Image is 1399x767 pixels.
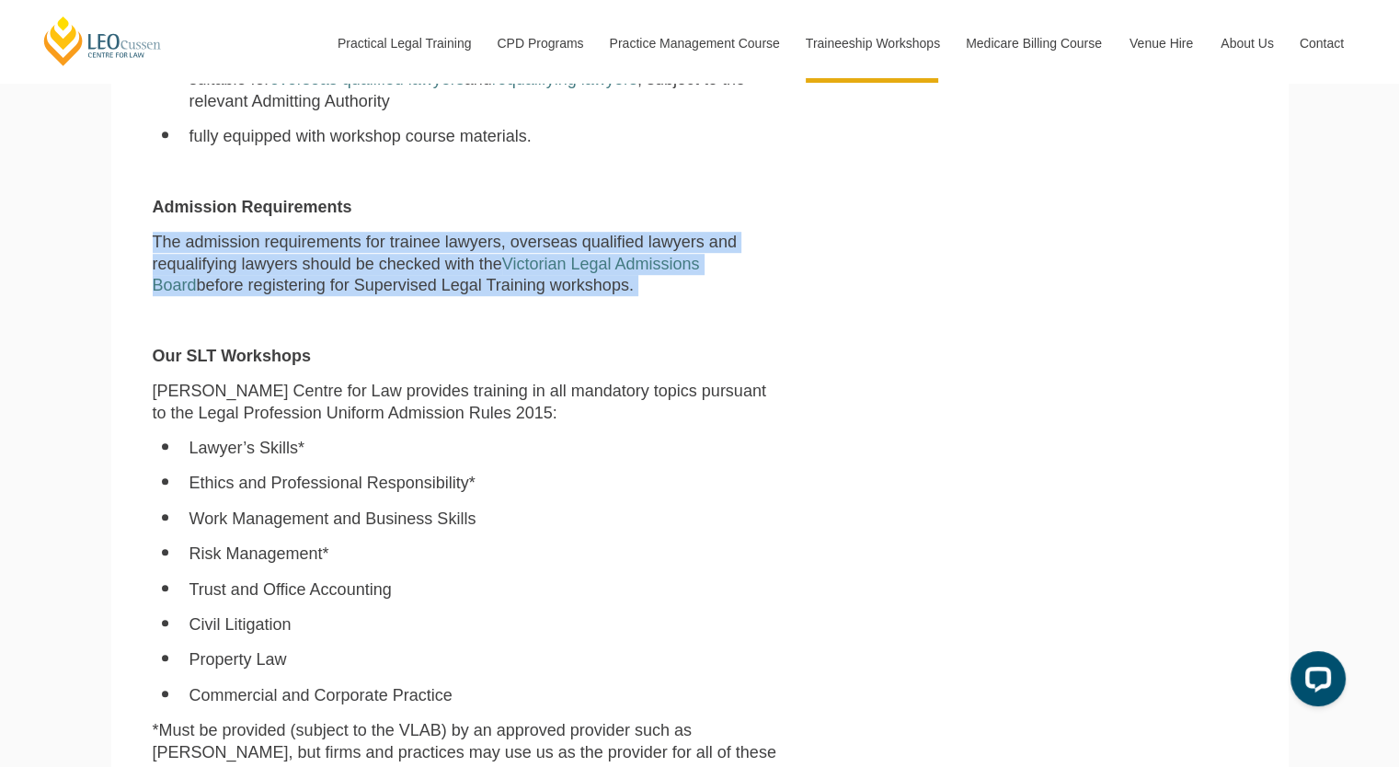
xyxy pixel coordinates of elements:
strong: Admission Requirements [153,198,352,216]
a: CPD Programs [483,4,595,83]
a: Medicare Billing Course [952,4,1116,83]
li: Lawyer’s Skills* [189,438,780,459]
strong: Our SLT Workshops [153,347,311,365]
li: Ethics and Professional Responsibility* [189,473,780,494]
a: Practice Management Course [596,4,792,83]
p: [PERSON_NAME] Centre for Law provides training in all mandatory topics pursuant to the Legal Prof... [153,381,780,424]
a: Practical Legal Training [324,4,484,83]
a: Venue Hire [1116,4,1207,83]
a: [PERSON_NAME] Centre for Law [41,15,164,67]
li: Civil Litigation [189,614,780,635]
li: Work Management and Business Skills [189,509,780,530]
li: suitable for and , subject to the relevant Admitting Authority [189,69,780,112]
p: The admission requirements for trainee lawyers, overseas qualified lawyers and requalifying lawye... [153,232,780,296]
iframe: LiveChat chat widget [1276,644,1353,721]
a: About Us [1207,4,1286,83]
a: Contact [1286,4,1358,83]
li: fully equipped with workshop course materials. [189,126,780,147]
li: Risk Management* [189,544,780,565]
a: Traineeship Workshops [792,4,952,83]
li: Property Law [189,649,780,670]
li: Commercial and Corporate Practice [189,685,780,706]
li: Trust and Office Accounting [189,579,780,601]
